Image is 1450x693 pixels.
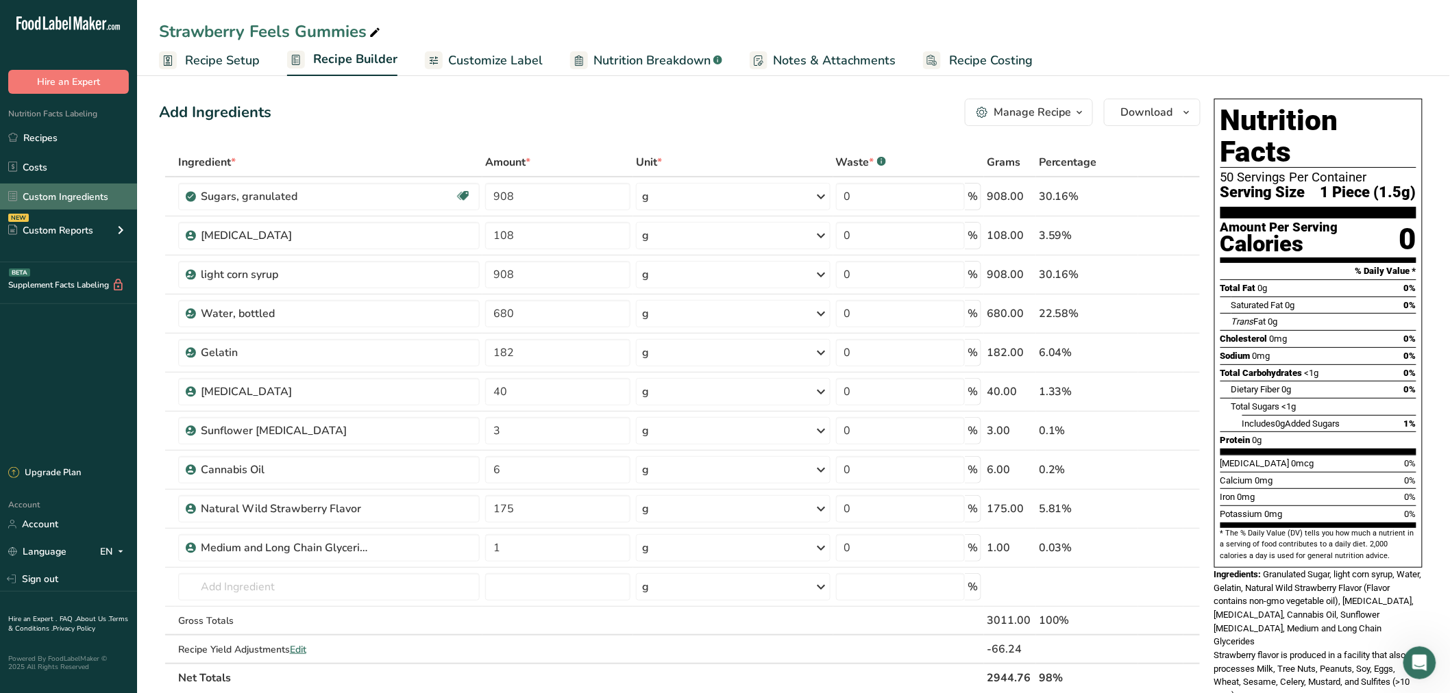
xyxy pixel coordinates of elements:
span: 0% [1404,300,1416,310]
span: 1% [1404,418,1416,429]
span: Cholesterol [1220,333,1268,344]
span: 0g [1276,418,1286,429]
a: Terms & Conditions . [8,614,128,633]
div: 182.00 [987,344,1033,361]
div: g [642,383,649,400]
div: EN [100,544,129,560]
span: 0mg [1253,351,1270,361]
span: 0g [1258,283,1268,293]
span: 0% [1405,509,1416,519]
span: 0mcg [1292,458,1314,468]
div: g [642,344,649,361]
div: 3.59% [1039,227,1135,244]
a: Customize Label [425,45,543,76]
a: Recipe Builder [287,44,397,77]
span: Recipe Builder [313,50,397,68]
div: g [642,227,649,244]
div: 6.00 [987,462,1033,478]
a: Notes & Attachments [750,45,896,76]
a: Recipe Costing [923,45,1033,76]
span: Dietary Fiber [1231,384,1280,394]
div: BETA [9,268,30,277]
span: 0g [1253,435,1262,445]
div: Manage Recipe [994,104,1071,121]
span: 0% [1404,384,1416,394]
div: Strawberry Feels Gummies [159,19,383,44]
div: g [642,305,649,322]
div: 30.16% [1039,266,1135,283]
a: Recipe Setup [159,45,260,76]
section: % Daily Value * [1220,263,1416,279]
div: g [642,188,649,205]
div: -66.24 [987,641,1033,657]
div: [MEDICAL_DATA] [201,227,372,244]
div: g [642,501,649,517]
span: Percentage [1039,154,1097,171]
div: 0.1% [1039,423,1135,439]
div: 1.33% [1039,383,1135,400]
div: Natural Wild Strawberry Flavor [201,501,372,517]
span: Sodium [1220,351,1251,361]
i: Trans [1231,316,1254,327]
div: g [642,579,649,595]
a: Nutrition Breakdown [570,45,722,76]
div: Add Ingredients [159,101,271,124]
div: 40.00 [987,383,1033,400]
div: g [642,266,649,283]
div: 3011.00 [987,612,1033,629]
span: Granulated Sugar, light corn syrup, Water, Gelatin, Natural Wild Strawberry Flavor (Flavor contai... [1214,569,1422,646]
span: 0% [1405,492,1416,502]
div: Amount Per Serving [1220,221,1338,234]
span: Includes Added Sugars [1242,418,1340,429]
div: 22.58% [1039,305,1135,322]
span: 1 Piece (1.5g) [1320,184,1416,201]
div: Water, bottled [201,305,372,322]
div: Medium and Long Chain Glycerides [201,540,372,556]
span: 0mg [1238,492,1255,502]
div: Gross Totals [178,614,480,628]
div: Custom Reports [8,223,93,238]
th: 98% [1036,663,1138,692]
a: FAQ . [60,614,76,624]
div: NEW [8,214,29,222]
div: g [642,540,649,556]
div: Upgrade Plan [8,466,81,480]
span: Unit [636,154,662,171]
div: 108.00 [987,227,1033,244]
div: 680.00 [987,305,1033,322]
span: 0% [1405,458,1416,468]
span: Ingredient [178,154,236,171]
div: Calories [1220,234,1338,254]
span: Download [1121,104,1173,121]
span: Saturated Fat [1231,300,1283,310]
span: Total Fat [1220,283,1256,293]
div: 0 [1399,221,1416,257]
div: Waste [836,154,886,171]
span: Total Sugars [1231,401,1280,412]
span: 0mg [1265,509,1283,519]
input: Add Ingredient [178,573,480,601]
div: 3.00 [987,423,1033,439]
span: Total Carbohydrates [1220,368,1303,378]
span: Edit [290,643,306,656]
th: 2944.76 [984,663,1036,692]
span: Recipe Costing [949,51,1033,70]
div: Powered By FoodLabelMaker © 2025 All Rights Reserved [8,655,129,671]
span: 0% [1404,283,1416,293]
button: Hire an Expert [8,70,129,94]
div: Sunflower [MEDICAL_DATA] [201,423,372,439]
span: Ingredients: [1214,569,1262,579]
div: 6.04% [1039,344,1135,361]
section: * The % Daily Value (DV) tells you how much a nutrient in a serving of food contributes to a dail... [1220,528,1416,562]
div: 50 Servings Per Container [1220,171,1416,184]
span: Potassium [1220,509,1263,519]
div: light corn syrup [201,266,372,283]
a: About Us . [76,614,109,624]
a: Language [8,540,66,564]
span: Recipe Setup [185,51,260,70]
button: Manage Recipe [965,99,1093,126]
span: Grams [987,154,1020,171]
span: Notes & Attachments [773,51,896,70]
th: Net Totals [175,663,984,692]
div: 1.00 [987,540,1033,556]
